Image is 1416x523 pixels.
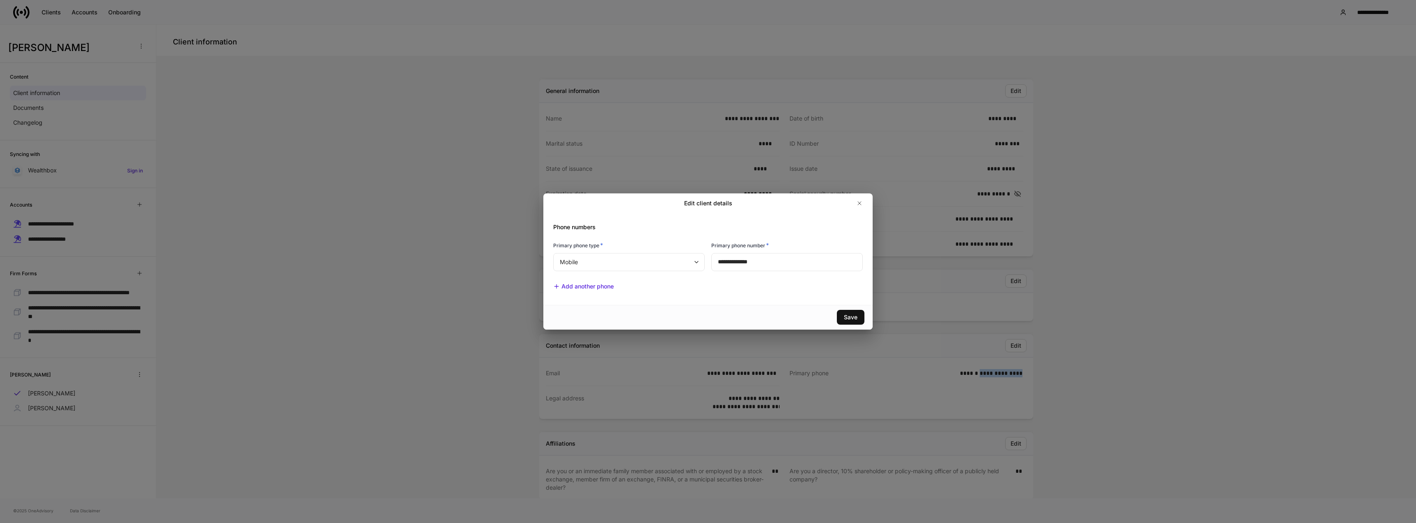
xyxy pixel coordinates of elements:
div: Mobile [553,253,704,271]
button: Add another phone [553,282,614,291]
h2: Edit client details [684,199,732,207]
div: Phone numbers [547,213,863,231]
div: Save [844,313,857,321]
button: Save [837,310,864,325]
h6: Primary phone type [553,241,603,249]
h6: Primary phone number [711,241,769,249]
